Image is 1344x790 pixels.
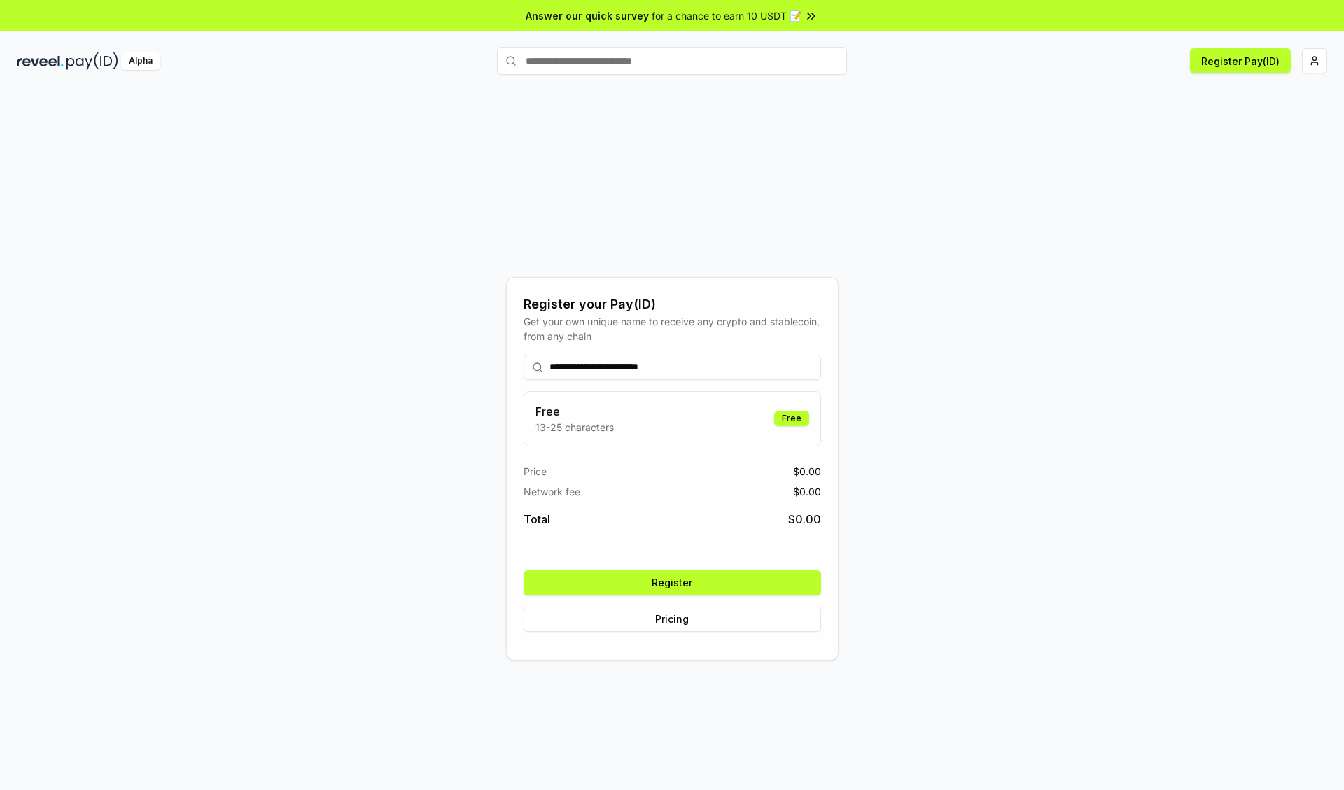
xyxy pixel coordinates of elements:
[535,403,614,420] h3: Free
[66,52,118,70] img: pay_id
[774,411,809,426] div: Free
[793,464,821,479] span: $ 0.00
[793,484,821,499] span: $ 0.00
[535,420,614,435] p: 13-25 characters
[524,295,821,314] div: Register your Pay(ID)
[788,511,821,528] span: $ 0.00
[524,464,547,479] span: Price
[524,511,550,528] span: Total
[652,8,801,23] span: for a chance to earn 10 USDT 📝
[524,314,821,344] div: Get your own unique name to receive any crypto and stablecoin, from any chain
[524,607,821,632] button: Pricing
[526,8,649,23] span: Answer our quick survey
[121,52,160,70] div: Alpha
[524,484,580,499] span: Network fee
[17,52,64,70] img: reveel_dark
[524,570,821,595] button: Register
[1190,48,1291,73] button: Register Pay(ID)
